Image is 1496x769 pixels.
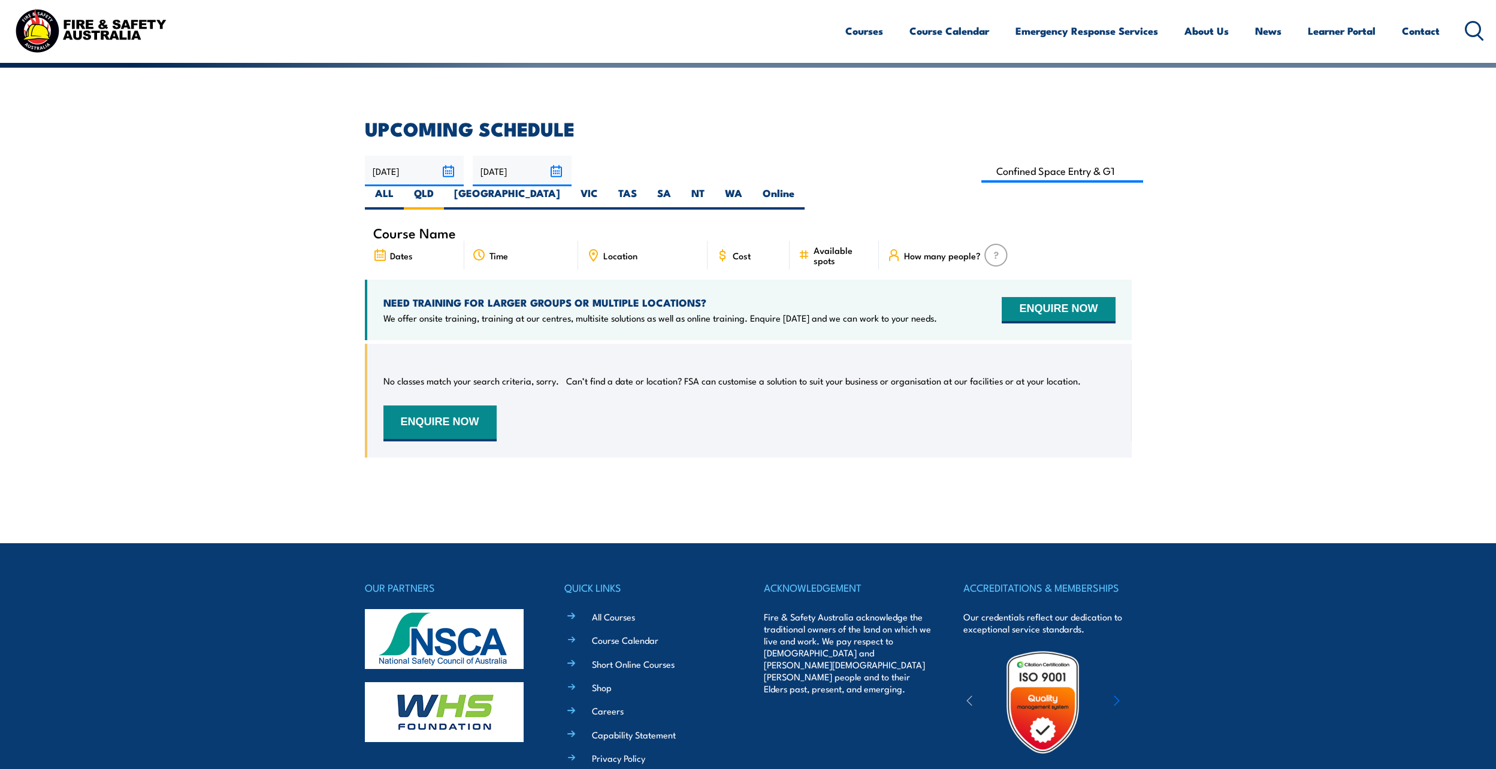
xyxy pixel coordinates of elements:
a: Courses [845,15,883,47]
p: We offer onsite training, training at our centres, multisite solutions as well as online training... [383,312,937,324]
img: ewpa-logo [1096,682,1200,723]
span: Cost [733,250,751,261]
span: Dates [390,250,413,261]
span: Time [489,250,508,261]
label: WA [715,186,752,210]
h4: ACKNOWLEDGEMENT [764,579,932,596]
label: TAS [608,186,647,210]
p: No classes match your search criteria, sorry. [383,375,559,387]
a: About Us [1184,15,1229,47]
h4: ACCREDITATIONS & MEMBERSHIPS [963,579,1131,596]
button: ENQUIRE NOW [383,405,497,441]
h2: UPCOMING SCHEDULE [365,120,1132,137]
img: nsca-logo-footer [365,609,524,669]
h4: OUR PARTNERS [365,579,533,596]
span: Location [603,250,637,261]
a: Course Calendar [909,15,989,47]
img: Untitled design (19) [990,650,1095,755]
h4: NEED TRAINING FOR LARGER GROUPS OR MULTIPLE LOCATIONS? [383,296,937,309]
label: QLD [404,186,444,210]
p: Can’t find a date or location? FSA can customise a solution to suit your business or organisation... [566,375,1081,387]
label: Online [752,186,805,210]
a: Careers [592,704,624,717]
a: Emergency Response Services [1016,15,1158,47]
input: Search Course [981,159,1144,183]
a: Privacy Policy [592,752,645,764]
a: Course Calendar [592,634,658,646]
a: Short Online Courses [592,658,675,670]
span: Available spots [814,245,871,265]
span: Course Name [373,228,456,238]
button: ENQUIRE NOW [1002,297,1115,323]
a: Contact [1402,15,1440,47]
a: News [1255,15,1282,47]
a: Learner Portal [1308,15,1376,47]
span: How many people? [904,250,981,261]
a: Capability Statement [592,728,676,741]
p: Fire & Safety Australia acknowledge the traditional owners of the land on which we live and work.... [764,611,932,695]
input: To date [473,156,572,186]
a: Shop [592,681,612,694]
label: VIC [570,186,608,210]
a: All Courses [592,610,635,623]
img: whs-logo-footer [365,682,524,742]
input: From date [365,156,464,186]
label: ALL [365,186,404,210]
label: [GEOGRAPHIC_DATA] [444,186,570,210]
p: Our credentials reflect our dedication to exceptional service standards. [963,611,1131,635]
h4: QUICK LINKS [564,579,732,596]
label: NT [681,186,715,210]
label: SA [647,186,681,210]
